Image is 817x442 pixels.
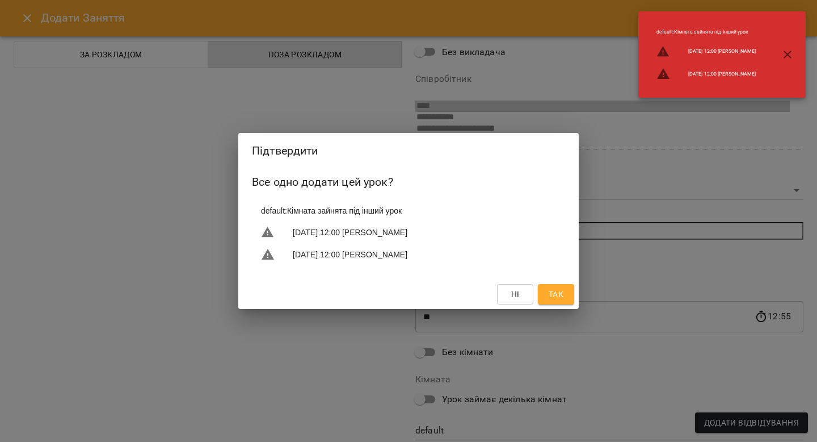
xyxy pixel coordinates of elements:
li: [DATE] 12:00 [PERSON_NAME] [252,243,565,266]
li: [DATE] 12:00 [PERSON_NAME] [252,221,565,244]
span: Так [549,287,563,301]
button: Так [538,284,574,305]
span: Ні [511,287,520,301]
li: default : Кімната зайнята під інший урок [647,24,765,40]
li: [DATE] 12:00 [PERSON_NAME] [647,62,765,85]
h6: Все одно додати цей урок? [252,173,565,191]
h2: Підтвердити [252,142,565,160]
li: [DATE] 12:00 [PERSON_NAME] [647,40,765,63]
button: Ні [497,284,533,305]
li: default : Кімната зайнята під інший урок [252,201,565,221]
